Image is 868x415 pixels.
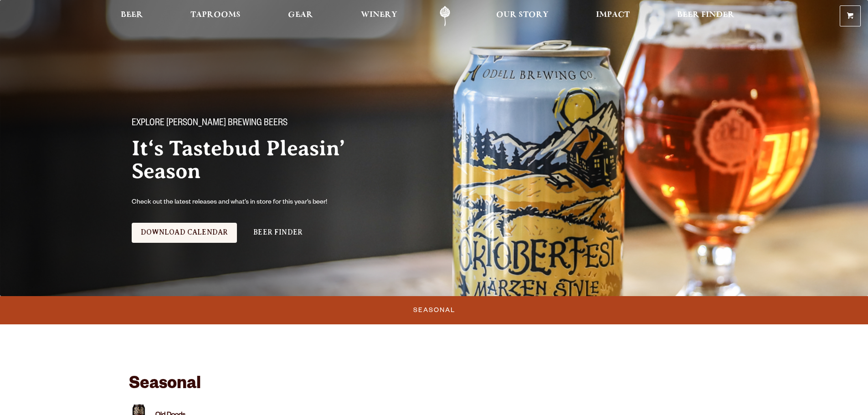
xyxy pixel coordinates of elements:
[288,11,313,19] span: Gear
[115,6,149,26] a: Beer
[355,6,403,26] a: Winery
[590,6,636,26] a: Impact
[361,11,397,19] span: Winery
[190,11,241,19] span: Taprooms
[132,118,288,130] span: Explore [PERSON_NAME] Brewing Beers
[129,361,740,401] h3: Seasonal
[132,137,416,183] h2: It‘s Tastebud Pleasin’ Season
[132,223,237,243] a: Download Calendar
[490,6,555,26] a: Our Story
[282,6,319,26] a: Gear
[121,11,143,19] span: Beer
[671,6,740,26] a: Beer Finder
[185,6,247,26] a: Taprooms
[677,11,734,19] span: Beer Finder
[596,11,630,19] span: Impact
[244,223,312,243] a: Beer Finder
[428,6,462,26] a: Odell Home
[132,197,365,208] p: Check out the latest releases and what’s in store for this year’s beer!
[496,11,549,19] span: Our Story
[410,300,459,321] a: Seasonal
